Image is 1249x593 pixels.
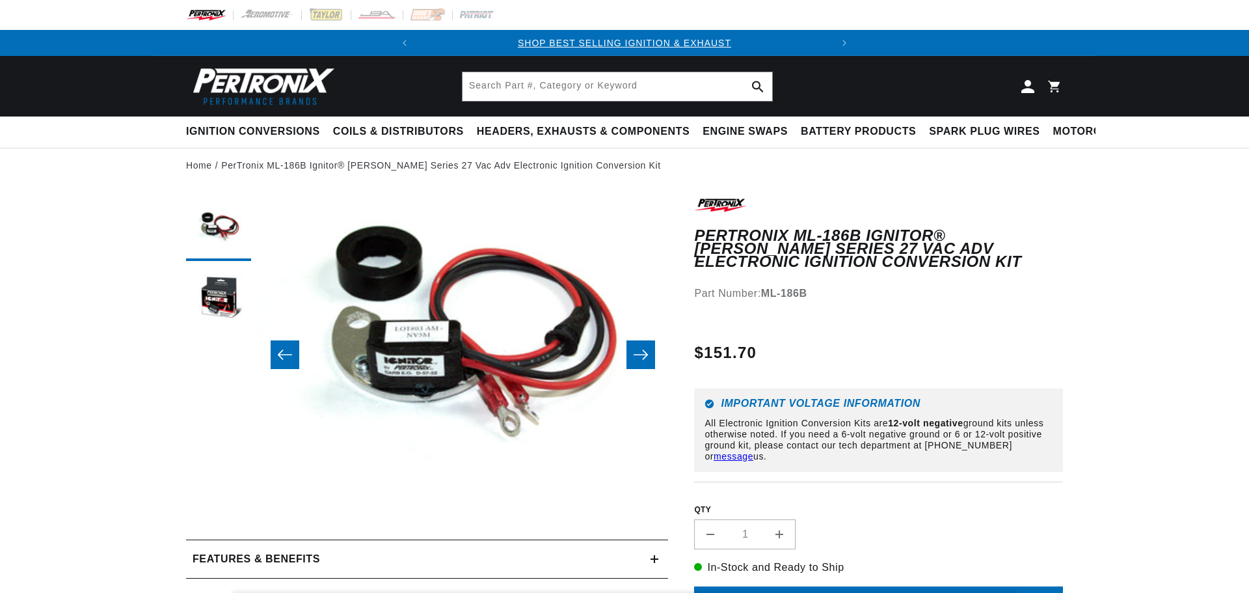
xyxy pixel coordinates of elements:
strong: 12-volt negative [888,418,963,428]
h1: PerTronix ML-186B Ignitor® [PERSON_NAME] Series 27 Vac Adv Electronic Ignition Conversion Kit [694,229,1063,269]
button: Search Part #, Category or Keyword [744,72,772,101]
div: Part Number: [694,285,1063,302]
a: SHOP BEST SELLING IGNITION & EXHAUST [518,38,731,48]
strong: ML-186B [761,288,807,299]
button: Translation missing: en.sections.announcements.next_announcement [831,30,857,56]
summary: Ignition Conversions [186,117,327,147]
span: Battery Products [801,125,916,139]
summary: Battery Products [794,117,922,147]
div: Announcement [418,36,831,50]
h6: Important Voltage Information [705,399,1053,409]
label: QTY [694,504,1063,516]
span: Coils & Distributors [333,125,464,139]
div: 1 of 2 [418,36,831,50]
a: Home [186,158,212,172]
span: Ignition Conversions [186,125,320,139]
a: PerTronix ML-186B Ignitor® [PERSON_NAME] Series 27 Vac Adv Electronic Ignition Conversion Kit [221,158,660,172]
nav: breadcrumbs [186,158,1063,172]
span: Headers, Exhausts & Components [477,125,690,139]
button: Load image 2 in gallery view [186,268,251,333]
button: Slide left [271,340,299,369]
input: Search Part #, Category or Keyword [463,72,772,101]
summary: Engine Swaps [696,117,794,147]
a: message [714,451,753,462]
summary: Coils & Distributors [327,117,470,147]
h2: Features & Benefits [193,551,320,568]
summary: Spark Plug Wires [922,117,1046,147]
button: Slide right [626,340,655,369]
img: Pertronix [186,64,336,109]
summary: Motorcycle [1047,117,1137,147]
summary: Headers, Exhausts & Components [470,117,696,147]
slideshow-component: Translation missing: en.sections.announcements.announcement_bar [154,30,1095,56]
media-gallery: Gallery Viewer [186,196,668,514]
span: Spark Plug Wires [929,125,1040,139]
span: Engine Swaps [703,125,788,139]
summary: Features & Benefits [186,540,668,578]
button: Load image 1 in gallery view [186,196,251,261]
span: $151.70 [694,341,757,365]
p: All Electronic Ignition Conversion Kits are ground kits unless otherwise noted. If you need a 6-v... [705,418,1053,462]
p: In-Stock and Ready to Ship [694,559,1063,576]
button: Translation missing: en.sections.announcements.previous_announcement [392,30,418,56]
span: Motorcycle [1053,125,1131,139]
